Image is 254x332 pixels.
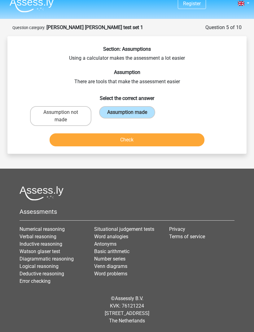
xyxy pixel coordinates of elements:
button: Check [50,133,205,146]
small: Question category: [12,25,45,30]
label: Assumption made [99,106,155,119]
a: Basic arithmetic [94,248,129,254]
a: Verbal reasoning [20,234,56,239]
strong: [PERSON_NAME] [PERSON_NAME] test set 1 [46,24,143,30]
a: Privacy [169,226,185,232]
a: Watson glaser test [20,248,60,254]
a: Antonyms [94,241,116,247]
a: Venn diagrams [94,263,127,269]
a: Situational judgement tests [94,226,154,232]
a: Numerical reasoning [20,226,65,232]
h6: Assumption [17,69,237,75]
img: Assessly logo [20,186,63,200]
a: Logical reasoning [20,263,59,269]
h6: Select the correct answer [17,90,237,101]
a: Terms of service [169,234,205,239]
h5: Assessments [20,208,234,215]
a: Number series [94,256,125,262]
a: Word analogies [94,234,128,239]
a: Error checking [20,278,50,284]
div: © KVK: 76121224 [STREET_ADDRESS] The Netherlands [15,290,239,330]
a: Word problems [94,271,127,277]
label: Assumption not made [30,106,91,126]
a: Inductive reasoning [20,241,62,247]
h6: Section: Assumptions [17,46,237,52]
a: Deductive reasoning [20,271,64,277]
a: Diagrammatic reasoning [20,256,74,262]
div: Question 5 of 10 [205,24,242,31]
a: Register [183,1,201,6]
div: Using a calculator makes the assessment a lot easier There are tools that make the assessment easier [10,46,244,149]
a: Assessly B.V. [115,295,143,301]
